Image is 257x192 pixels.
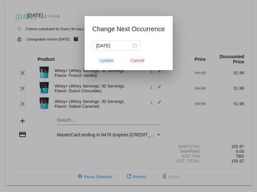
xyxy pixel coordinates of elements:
span: Update [99,58,114,63]
button: Close dialog [123,55,151,66]
span: Cancel [130,58,144,63]
input: Select date [96,42,131,49]
h1: Change Next Occurrence [92,24,165,34]
button: Update [92,55,121,66]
